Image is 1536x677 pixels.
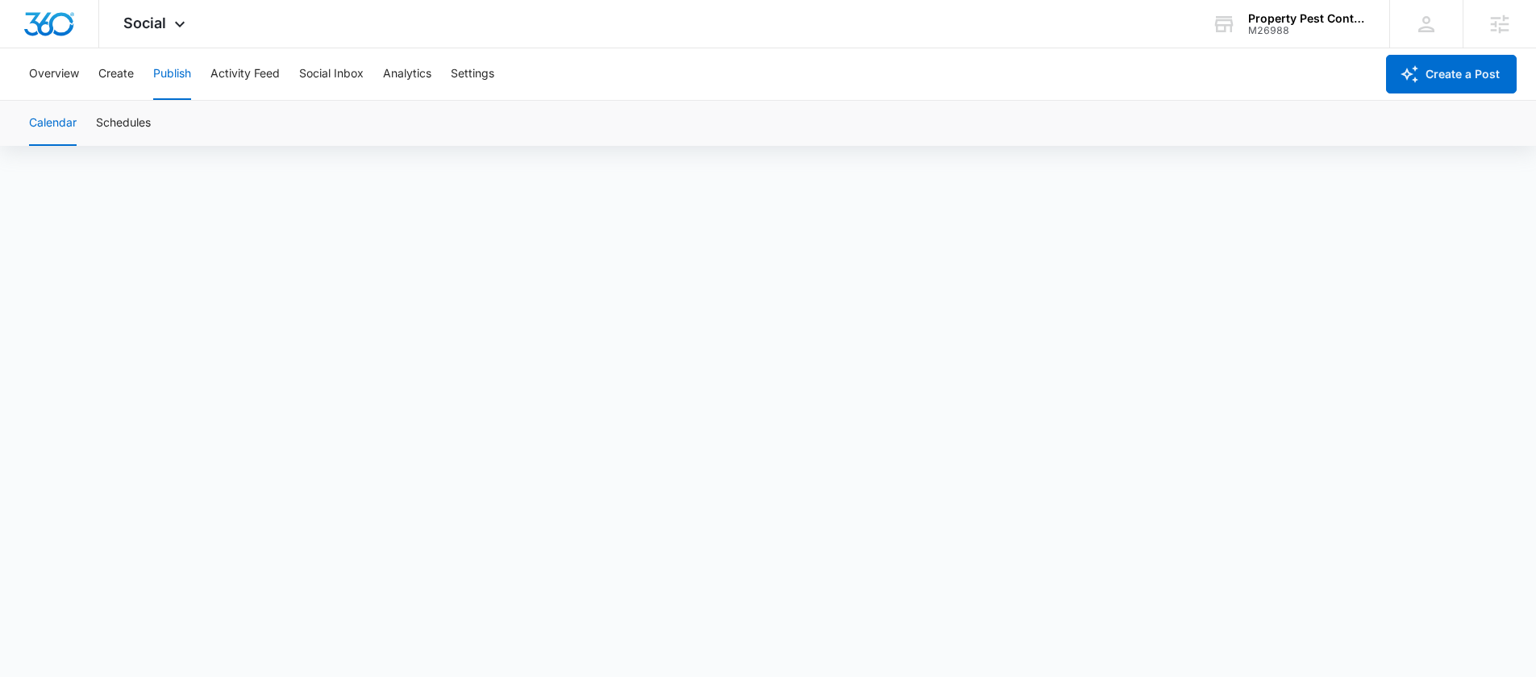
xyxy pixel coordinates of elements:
[299,48,364,100] button: Social Inbox
[29,48,79,100] button: Overview
[1386,55,1517,93] button: Create a Post
[1248,25,1366,36] div: account id
[383,48,431,100] button: Analytics
[153,48,191,100] button: Publish
[98,48,134,100] button: Create
[96,101,151,146] button: Schedules
[210,48,280,100] button: Activity Feed
[123,15,166,31] span: Social
[1248,12,1366,25] div: account name
[451,48,494,100] button: Settings
[29,101,77,146] button: Calendar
